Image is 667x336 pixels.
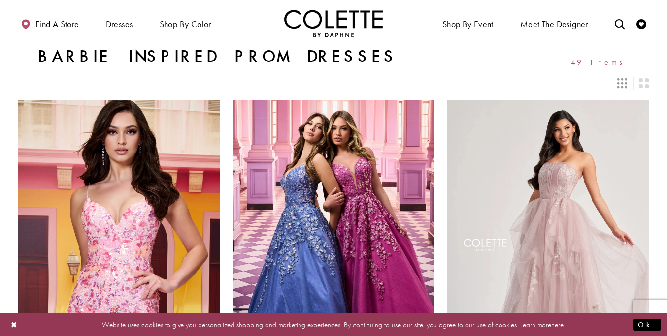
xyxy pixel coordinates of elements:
[12,72,655,94] div: Layout Controls
[612,10,627,37] a: Toggle search
[18,10,81,37] a: Find a store
[518,10,591,37] a: Meet the designer
[440,10,496,37] span: Shop By Event
[35,19,79,29] span: Find a store
[160,19,211,29] span: Shop by color
[284,10,383,37] a: Visit Home Page
[442,19,494,29] span: Shop By Event
[157,10,214,37] span: Shop by color
[38,47,398,66] h1: Barbie Inspired Prom Dresses
[284,10,383,37] img: Colette by Daphne
[633,318,661,331] button: Submit Dialog
[71,318,596,331] p: Website uses cookies to give you personalized shopping and marketing experiences. By continuing t...
[520,19,588,29] span: Meet the designer
[617,78,627,88] span: Switch layout to 3 columns
[106,19,133,29] span: Dresses
[6,316,23,333] button: Close Dialog
[571,58,629,66] span: 49 items
[103,10,135,37] span: Dresses
[634,10,649,37] a: Check Wishlist
[551,319,564,329] a: here
[639,78,649,88] span: Switch layout to 2 columns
